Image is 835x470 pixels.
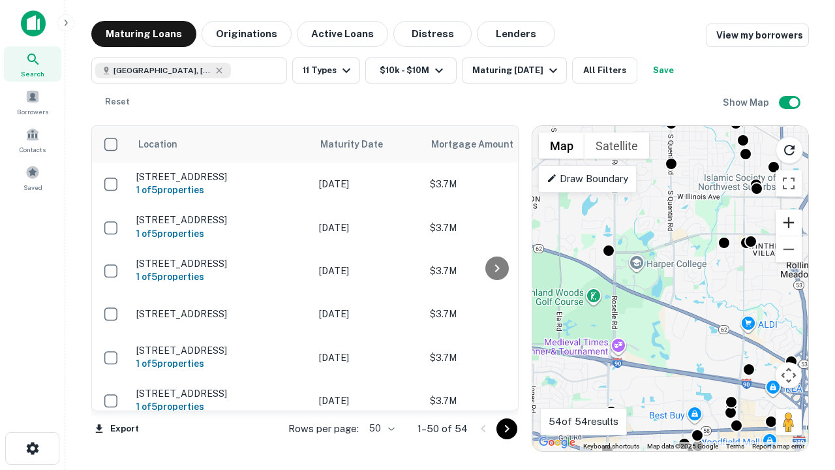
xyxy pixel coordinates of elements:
p: $3.7M [430,307,560,321]
button: $10k - $10M [365,57,457,84]
a: Contacts [4,122,61,157]
p: [STREET_ADDRESS] [136,308,306,320]
span: Mortgage Amount [431,136,530,152]
button: Originations [202,21,292,47]
th: Mortgage Amount [423,126,567,163]
p: [STREET_ADDRESS] [136,214,306,226]
button: Zoom out [776,236,802,262]
button: Toggle fullscreen view [776,170,802,196]
p: [DATE] [319,221,417,235]
p: [STREET_ADDRESS] [136,388,306,399]
button: Drag Pegman onto the map to open Street View [776,409,802,435]
a: Open this area in Google Maps (opens a new window) [536,434,579,451]
p: $3.7M [430,264,560,278]
h6: 1 of 5 properties [136,399,306,414]
p: [DATE] [319,394,417,408]
span: Contacts [20,144,46,155]
span: Maturity Date [320,136,400,152]
span: Map data ©2025 Google [647,443,718,450]
button: Save your search to get updates of matches that match your search criteria. [643,57,684,84]
button: Reload search area [776,136,803,164]
button: Show street map [539,133,584,159]
h6: Show Map [723,95,771,110]
button: Export [91,419,142,439]
p: Rows per page: [288,421,359,437]
a: Saved [4,160,61,195]
p: [STREET_ADDRESS] [136,171,306,183]
button: Lenders [477,21,555,47]
button: Go to next page [496,418,517,439]
p: [DATE] [319,351,417,365]
p: [DATE] [319,307,417,321]
button: Zoom in [776,210,802,236]
h6: 1 of 5 properties [136,183,306,197]
p: [STREET_ADDRESS] [136,345,306,356]
p: 54 of 54 results [549,414,618,430]
button: Maturing Loans [91,21,196,47]
button: All Filters [572,57,637,84]
button: 11 Types [292,57,360,84]
button: Active Loans [297,21,388,47]
button: Maturing [DATE] [462,57,567,84]
div: 50 [364,419,397,438]
p: $3.7M [430,221,560,235]
button: Distress [393,21,472,47]
th: Location [130,126,312,163]
button: Show satellite imagery [584,133,649,159]
a: Borrowers [4,84,61,119]
h6: 1 of 5 properties [136,270,306,284]
div: 0 0 [532,126,808,451]
p: Draw Boundary [547,171,628,187]
th: Maturity Date [312,126,423,163]
div: Maturing [DATE] [472,63,561,78]
a: View my borrowers [706,23,809,47]
img: capitalize-icon.png [21,10,46,37]
p: [DATE] [319,264,417,278]
span: Search [21,69,44,79]
a: Search [4,46,61,82]
p: [DATE] [319,177,417,191]
a: Terms (opens in new tab) [726,443,744,450]
iframe: Chat Widget [770,324,835,386]
a: Report a map error [752,443,804,450]
span: Location [138,136,177,152]
p: 1–50 of 54 [417,421,468,437]
h6: 1 of 5 properties [136,227,306,241]
p: $3.7M [430,351,560,365]
p: $3.7M [430,394,560,408]
span: Saved [23,182,42,193]
button: Keyboard shortcuts [583,442,639,451]
span: Borrowers [17,106,48,117]
h6: 1 of 5 properties [136,356,306,371]
span: [GEOGRAPHIC_DATA], [GEOGRAPHIC_DATA] [114,65,211,76]
p: $3.7M [430,177,560,191]
img: Google [536,434,579,451]
button: Reset [97,89,138,115]
p: [STREET_ADDRESS] [136,258,306,270]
